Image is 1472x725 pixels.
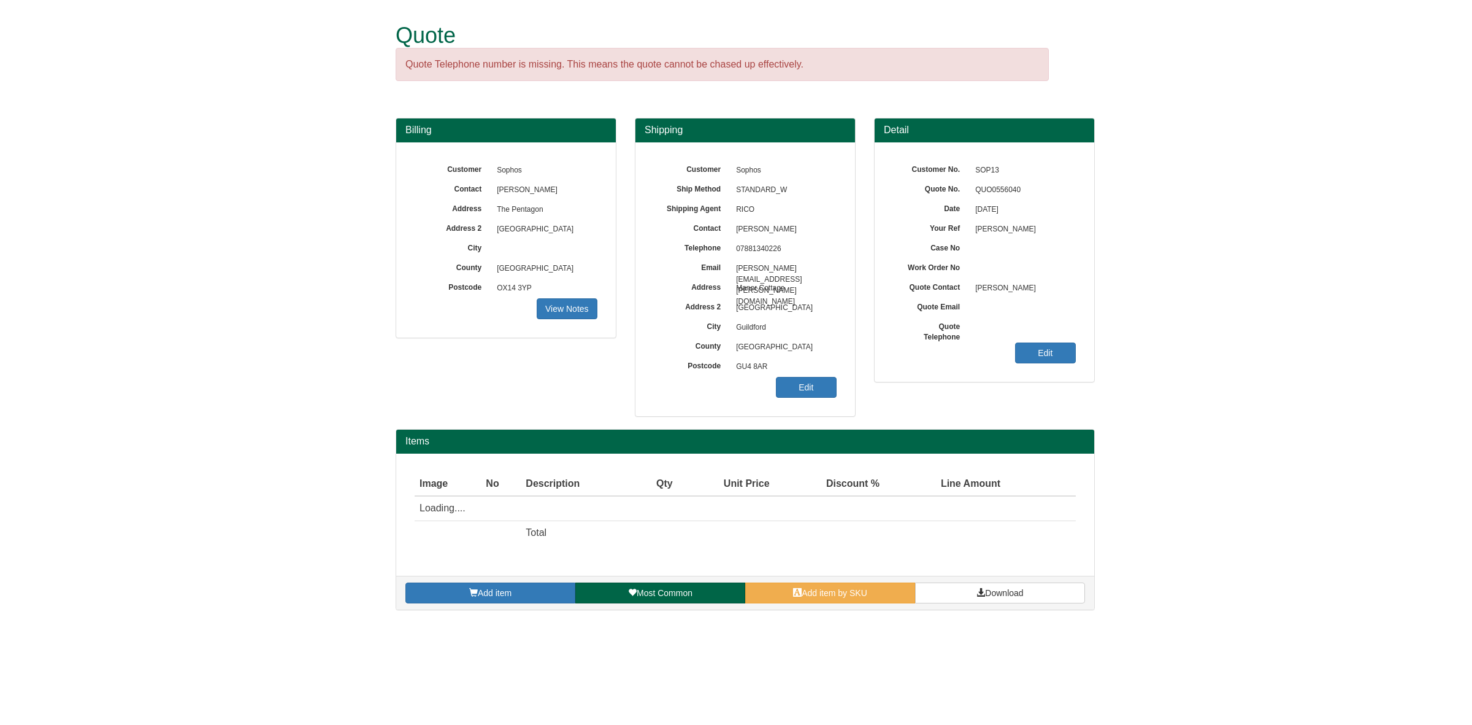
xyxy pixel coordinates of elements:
label: Customer [415,161,491,175]
a: Edit [776,377,837,398]
a: View Notes [537,298,597,319]
label: Contact [654,220,730,234]
label: Postcode [654,357,730,371]
label: Postcode [415,279,491,293]
span: [GEOGRAPHIC_DATA] [491,259,597,279]
span: Sophos [730,161,837,180]
label: Shipping Agent [654,200,730,214]
span: Add item by SKU [802,588,867,598]
td: Total [521,521,632,545]
label: Customer No. [893,161,969,175]
label: Address 2 [654,298,730,312]
th: No [481,472,521,497]
span: [PERSON_NAME] [491,180,597,200]
span: The Pentagon [491,200,597,220]
label: Quote Telephone [893,318,969,343]
span: [PERSON_NAME] [969,220,1076,239]
span: OX14 3YP [491,279,597,298]
h3: Detail [884,125,1085,136]
span: [GEOGRAPHIC_DATA] [730,338,837,357]
div: Quote Telephone number is missing. This means the quote cannot be chased up effectively. [396,48,1049,82]
label: Date [893,200,969,214]
h2: Items [405,436,1085,447]
span: [PERSON_NAME][EMAIL_ADDRESS][PERSON_NAME][DOMAIN_NAME] [730,259,837,279]
label: Work Order No [893,259,969,273]
span: [DATE] [969,200,1076,220]
label: County [654,338,730,352]
label: City [654,318,730,332]
label: Address [415,200,491,214]
span: SOP13 [969,161,1076,180]
th: Qty [632,472,677,497]
h3: Shipping [645,125,846,136]
label: Address 2 [415,220,491,234]
label: Customer [654,161,730,175]
label: Email [654,259,730,273]
label: Quote Contact [893,279,969,293]
th: Line Amount [884,472,1005,497]
label: Quote Email [893,298,969,312]
span: Sophos [491,161,597,180]
label: Quote No. [893,180,969,195]
span: Guildford [730,318,837,338]
span: GU4 8AR [730,357,837,377]
h1: Quote [396,23,1049,48]
label: Case No [893,239,969,254]
span: RICO [730,200,837,220]
span: QUO0556040 [969,180,1076,200]
span: [GEOGRAPHIC_DATA] [491,220,597,239]
span: Add item [478,588,512,598]
a: Edit [1015,343,1076,363]
span: STANDARD_W [730,180,837,200]
span: [PERSON_NAME] [730,220,837,239]
label: Contact [415,180,491,195]
span: Manor Cottage [730,279,837,298]
label: County [415,259,491,273]
label: Ship Method [654,180,730,195]
th: Description [521,472,632,497]
th: Discount % [775,472,885,497]
label: City [415,239,491,254]
span: 07881340226 [730,239,837,259]
span: [PERSON_NAME] [969,279,1076,298]
td: Loading.... [415,496,1005,521]
span: [GEOGRAPHIC_DATA] [730,298,837,318]
label: Your Ref [893,220,969,234]
span: Most Common [637,588,692,598]
label: Telephone [654,239,730,254]
h3: Billing [405,125,607,136]
th: Unit Price [678,472,775,497]
th: Image [415,472,481,497]
span: Download [985,588,1023,598]
label: Address [654,279,730,293]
